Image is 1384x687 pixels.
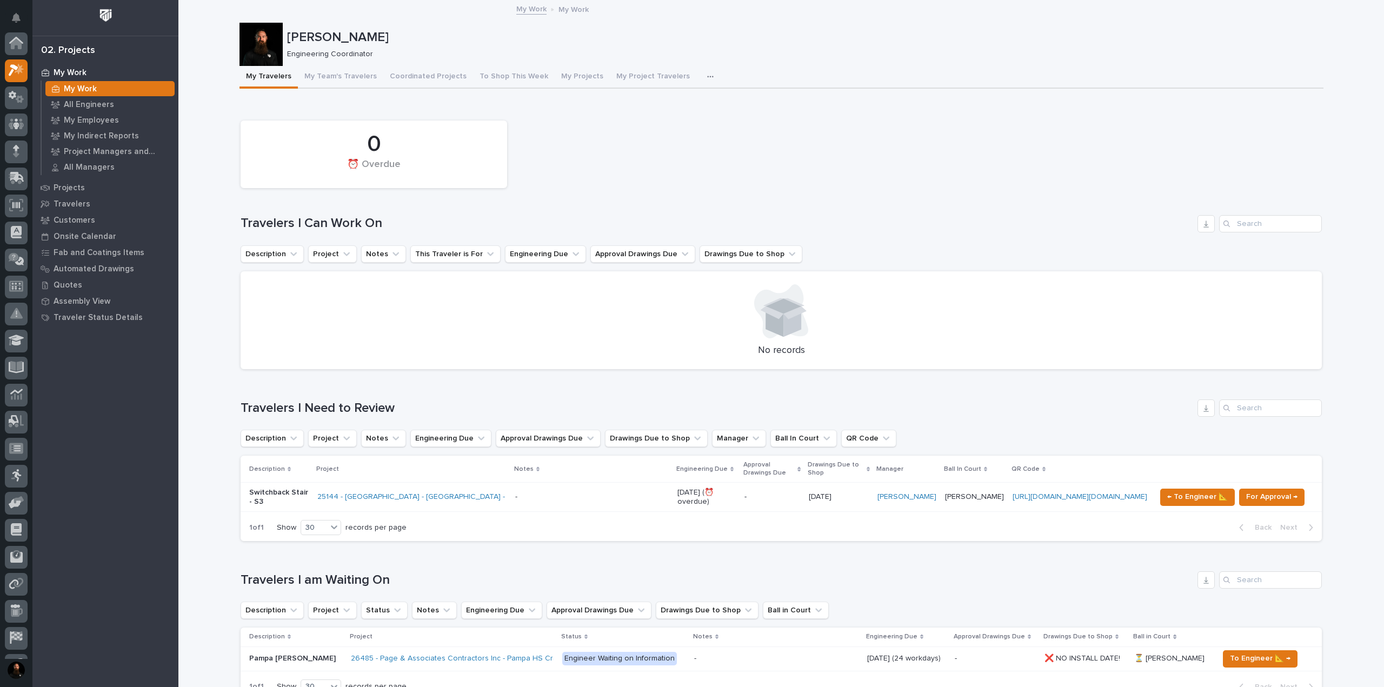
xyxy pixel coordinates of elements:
button: Approval Drawings Due [590,245,695,263]
p: Ball in Court [1133,631,1170,643]
p: [PERSON_NAME] [945,492,1004,502]
a: Onsite Calendar [32,228,178,244]
a: My Indirect Reports [42,128,178,143]
button: My Projects [555,66,610,89]
a: Project Managers and Engineers [42,144,178,159]
div: - [515,492,517,502]
p: Customers [54,216,95,225]
a: My Work [42,81,178,96]
button: Back [1230,523,1276,532]
a: 25144 - [GEOGRAPHIC_DATA] - [GEOGRAPHIC_DATA] - ATX [GEOGRAPHIC_DATA] [317,492,598,502]
button: Description [241,602,304,619]
div: - [694,654,696,663]
h1: Travelers I Can Work On [241,216,1193,231]
tr: Pampa [PERSON_NAME]Pampa [PERSON_NAME] 26485 - Page & Associates Contractors Inc - Pampa HS Crane... [241,646,1322,671]
span: Back [1248,523,1272,532]
p: 1 of 1 [241,515,272,541]
p: Pampa [PERSON_NAME] [249,652,338,663]
p: Notes [514,463,534,475]
p: Approval Drawings Due [954,631,1025,643]
button: To Engineer 📐 → [1223,650,1297,668]
img: Workspace Logo [96,5,116,25]
p: Drawings Due to Shop [808,459,864,479]
input: Search [1219,571,1322,589]
button: To Shop This Week [473,66,555,89]
span: Next [1280,523,1304,532]
p: Approval Drawings Due [743,459,795,479]
button: Manager [712,430,766,447]
p: [PERSON_NAME] [287,30,1319,45]
p: Assembly View [54,297,110,306]
a: Assembly View [32,293,178,309]
button: Status [361,602,408,619]
a: My Employees [42,112,178,128]
button: Next [1276,523,1322,532]
p: Drawings Due to Shop [1043,631,1113,643]
p: Quotes [54,281,82,290]
button: My Travelers [239,66,298,89]
button: Ball in Court [763,602,829,619]
p: No records [254,345,1309,357]
input: Search [1219,399,1322,417]
tr: Switchback Stair - S325144 - [GEOGRAPHIC_DATA] - [GEOGRAPHIC_DATA] - ATX [GEOGRAPHIC_DATA] - [DAT... [241,483,1322,512]
button: My Team's Travelers [298,66,383,89]
a: [URL][DOMAIN_NAME][DOMAIN_NAME] [1013,493,1147,501]
p: Automated Drawings [54,264,134,274]
p: Traveler Status Details [54,313,143,323]
div: Engineer Waiting on Information [562,652,677,665]
p: [DATE] [809,490,834,502]
div: 0 [259,131,489,158]
div: 02. Projects [41,45,95,57]
a: My Work [516,2,547,15]
p: Engineering Due [676,463,728,475]
button: Project [308,430,357,447]
a: [PERSON_NAME] [877,492,936,502]
button: Project [308,602,357,619]
button: Ball In Court [770,430,837,447]
a: Quotes [32,277,178,293]
button: Project [308,245,357,263]
h1: Travelers I am Waiting On [241,572,1193,588]
button: Notes [361,245,406,263]
p: - [955,654,1036,663]
p: My Work [558,3,589,15]
div: 30 [301,522,327,533]
p: My Work [64,84,97,94]
a: All Engineers [42,97,178,112]
a: Automated Drawings [32,261,178,277]
p: Switchback Stair - S3 [249,488,309,506]
a: Travelers [32,196,178,212]
a: 26485 - Page & Associates Contractors Inc - Pampa HS Cranes [351,654,570,663]
a: Traveler Status Details [32,309,178,325]
div: ⏰ Overdue [259,159,489,182]
p: Description [249,631,285,643]
p: All Engineers [64,100,114,110]
p: [DATE] (⏰ overdue) [677,488,736,506]
div: Notifications [14,13,28,30]
a: Fab and Coatings Items [32,244,178,261]
p: Manager [876,463,903,475]
span: ← To Engineer 📐 [1167,490,1228,503]
p: Fab and Coatings Items [54,248,144,258]
p: My Work [54,68,86,78]
p: [DATE] (24 workdays) [867,652,943,663]
button: This Traveler is For [410,245,501,263]
p: Ball In Court [944,463,981,475]
p: Show [277,523,296,532]
button: Coordinated Projects [383,66,473,89]
button: For Approval → [1239,489,1305,506]
span: For Approval → [1246,490,1297,503]
p: Projects [54,183,85,193]
p: Project [350,631,372,643]
button: My Project Travelers [610,66,696,89]
span: To Engineer 📐 → [1230,652,1290,665]
button: Engineering Due [410,430,491,447]
button: Engineering Due [461,602,542,619]
button: Description [241,245,304,263]
a: Customers [32,212,178,228]
p: Onsite Calendar [54,232,116,242]
p: Travelers [54,199,90,209]
button: Approval Drawings Due [496,430,601,447]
